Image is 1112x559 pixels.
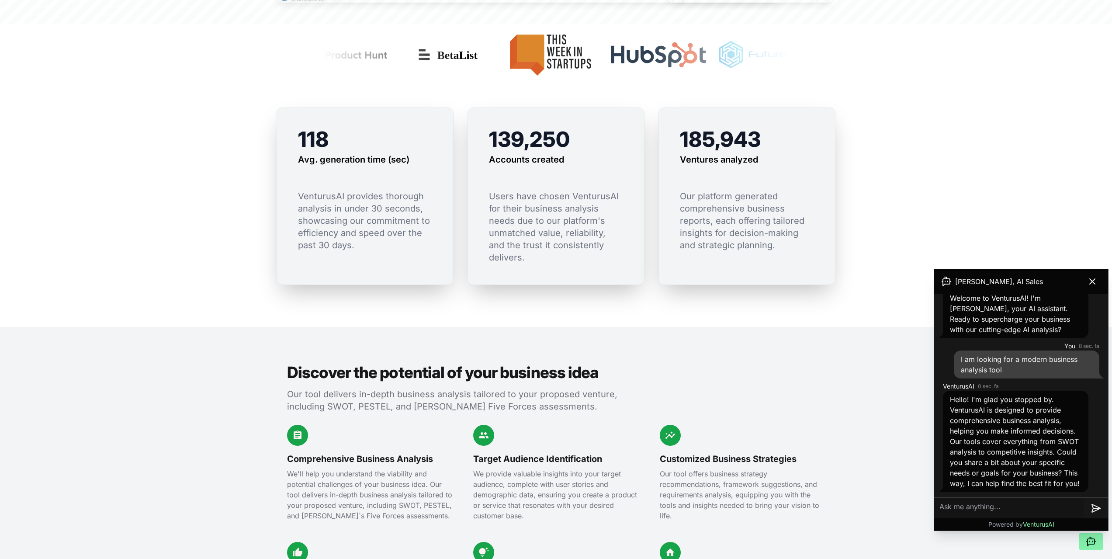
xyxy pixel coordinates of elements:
[1023,521,1054,528] span: VenturusAI
[1064,342,1075,351] span: You
[943,382,974,391] span: VenturusAI
[950,395,1080,488] span: Hello! I'm glad you stopped by. VenturusAI is designed to provide comprehensive business analysis...
[955,276,1043,287] span: [PERSON_NAME], AI Sales
[473,469,639,521] p: We provide valuable insights into your target audience, complete with user stories and demographi...
[988,520,1054,529] p: Powered by
[287,469,453,521] p: We'll help you understand the viability and potential challenges of your business idea. Our tool ...
[491,27,597,83] img: This Week in Startups
[680,190,814,251] p: Our platform generated comprehensive business reports, each offering tailored insights for decisi...
[287,388,623,413] p: Our tool delivers in-depth business analysis tailored to your proposed venture, including SWOT, P...
[298,126,329,152] span: 118
[473,453,639,465] h3: Target Audience Identification
[489,153,564,166] h3: Accounts created
[707,27,819,83] img: Futuretools
[298,190,432,251] p: VenturusAI provides thorough analysis in under 30 seconds, showcasing our commitment to efficienc...
[826,27,938,83] img: There's an AI for that
[660,469,825,521] p: Our tool offers business strategy recommendations, framework suggestions, and requirements analys...
[950,294,1070,334] span: Welcome to VenturusAI! I'm [PERSON_NAME], your AI assistant. Ready to supercharge your business w...
[680,153,758,166] h3: Ventures analyzed
[298,153,409,166] h3: Avg. generation time (sec)
[978,383,999,390] time: 0 sec. fa
[489,190,623,264] p: Users have chosen VenturusAI for their business analysis needs due to our platform's unmatched va...
[489,126,570,152] span: 139,250
[961,355,1077,374] span: I am looking for a modern business analysis tool
[287,453,453,465] h3: Comprehensive Business Analysis
[405,42,484,68] img: Betalist
[274,27,398,83] img: Product Hunt
[680,126,761,152] span: 185,943
[604,42,700,68] img: Hubspot
[1079,343,1099,350] time: 8 sec. fa
[660,453,825,465] h3: Customized Business Strategies
[287,364,623,381] h2: Discover the potential of your business idea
